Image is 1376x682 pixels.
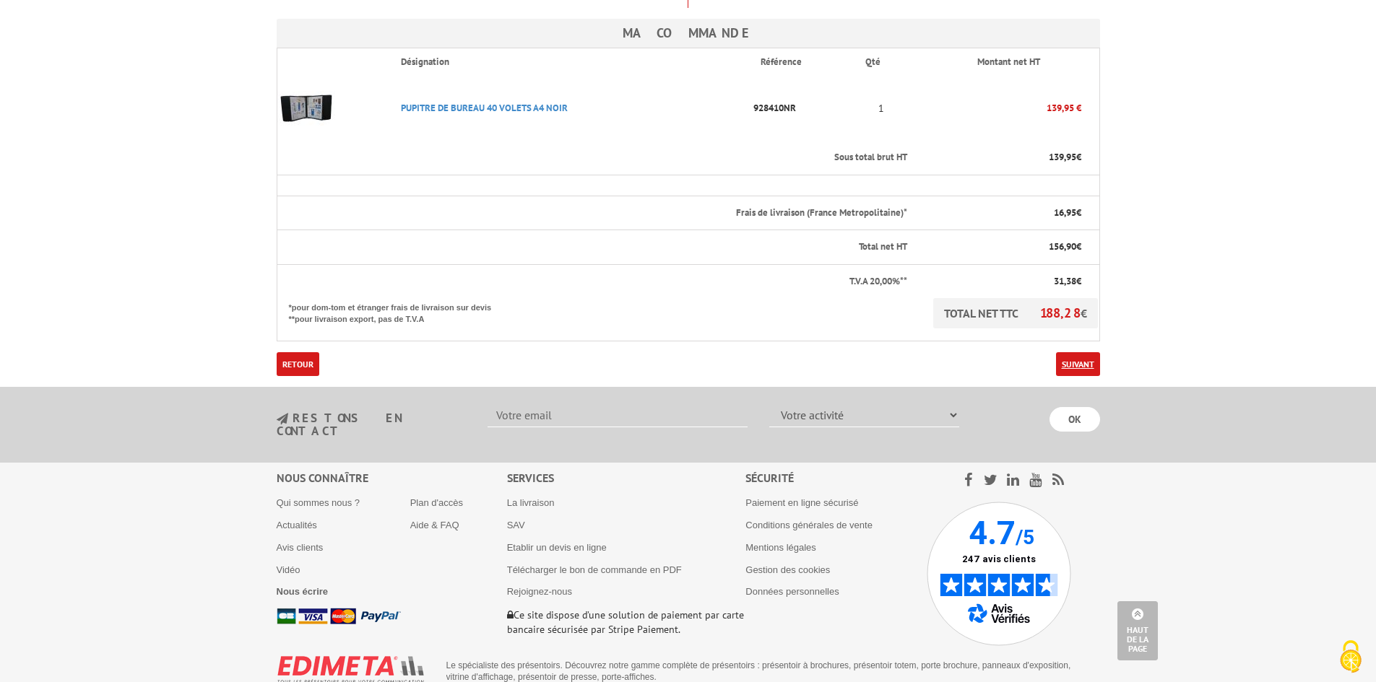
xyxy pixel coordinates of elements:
[745,586,839,597] a: Données personnelles
[277,79,335,137] img: PUPITRE DE BUREAU 40 VOLETS A4 NOIR
[1049,240,1076,253] span: 156,90
[1056,352,1100,376] a: Suivant
[410,497,463,508] a: Plan d'accès
[920,206,1081,220] p: €
[749,95,854,121] p: 928410NR
[389,48,749,76] th: Désignation
[745,564,830,575] a: Gestion des cookies
[1325,633,1376,682] button: Cookies (fenêtre modale)
[854,48,909,76] th: Qté
[289,275,907,289] p: T.V.A 20,00%**
[745,520,873,530] a: Conditions générales de vente
[920,56,1098,69] p: Montant net HT
[277,564,300,575] a: Vidéo
[507,564,682,575] a: Télécharger le bon de commande en PDF
[1117,601,1158,660] a: Haut de la page
[277,19,1100,48] h3: Ma commande
[854,76,909,141] td: 1
[507,586,572,597] a: Rejoignez-nous
[909,95,1081,121] p: 139,95 €
[745,542,816,553] a: Mentions légales
[507,608,746,637] p: Ce site dispose d’une solution de paiement par carte bancaire sécurisée par Stripe Paiement.
[507,497,555,508] a: La livraison
[277,196,909,230] th: Frais de livraison (France Metropolitaine)*
[507,542,607,553] a: Etablir un devis en ligne
[277,141,909,175] th: Sous total brut HT
[289,298,506,325] p: *pour dom-tom et étranger frais de livraison sur devis **pour livraison export, pas de T.V.A
[410,520,459,530] a: Aide & FAQ
[277,586,329,597] a: Nous écrire
[277,352,319,376] a: Retour
[507,520,525,530] a: SAV
[277,542,324,553] a: Avis clients
[1049,151,1076,163] span: 139,95
[1050,407,1100,432] input: OK
[277,413,288,425] img: newsletter.jpg
[507,470,746,486] div: Services
[488,403,748,427] input: Votre email
[277,412,467,437] h3: restons en contact
[1054,275,1076,287] span: 31,38
[745,497,858,508] a: Paiement en ligne sécurisé
[401,102,568,114] a: PUPITRE DE BUREAU 40 VOLETS A4 NOIR
[277,230,909,265] th: Total net HT
[920,151,1081,165] p: €
[1333,639,1369,675] img: Cookies (fenêtre modale)
[277,520,317,530] a: Actualités
[1054,206,1076,219] span: 16,95
[920,275,1081,289] p: €
[745,470,927,486] div: Sécurité
[277,497,360,508] a: Qui sommes nous ?
[277,470,507,486] div: Nous connaître
[1040,305,1081,321] span: 188,28
[749,48,854,76] th: Référence
[927,502,1071,646] img: Avis Vérifiés - 4.7 sur 5 - 247 avis clients
[933,298,1098,328] p: TOTAL NET TTC €
[920,240,1081,254] p: €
